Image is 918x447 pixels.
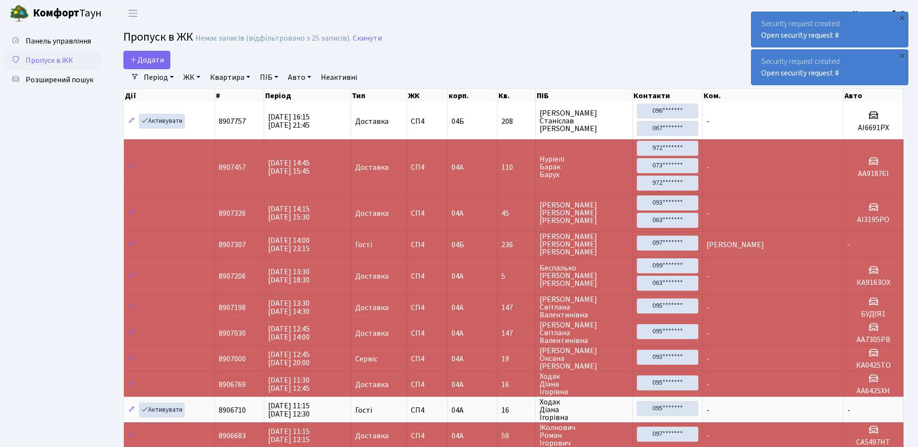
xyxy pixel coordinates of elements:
[355,164,389,171] span: Доставка
[847,405,850,416] span: -
[451,431,464,441] span: 04А
[707,328,709,339] span: -
[411,241,443,249] span: СП4
[124,89,215,103] th: Дії
[707,271,709,282] span: -
[26,74,93,85] span: Розширений пошук
[540,109,628,133] span: [PERSON_NAME] Станіслав [PERSON_NAME]
[451,379,464,390] span: 04А
[219,302,246,313] span: 8907198
[451,162,464,173] span: 04А
[501,304,531,312] span: 147
[847,215,899,224] h5: АІ3195РО
[448,89,498,103] th: корп.
[536,89,632,103] th: ПІБ
[268,158,310,177] span: [DATE] 14:45 [DATE] 15:45
[501,118,531,125] span: 208
[411,304,443,312] span: СП4
[139,402,185,417] a: Активувати
[752,12,908,47] div: Security request created
[268,426,310,445] span: [DATE] 11:15 [DATE] 12:15
[407,89,448,103] th: ЖК
[219,162,246,173] span: 8907457
[707,162,709,173] span: -
[451,302,464,313] span: 04А
[140,69,178,86] a: Період
[26,36,91,46] span: Панель управління
[268,324,310,343] span: [DATE] 12:45 [DATE] 14:00
[501,164,531,171] span: 110
[707,239,764,250] span: [PERSON_NAME]
[26,55,73,66] span: Пропуск в ЖК
[501,355,531,363] span: 19
[121,5,145,21] button: Переключити навігацію
[206,69,254,86] a: Квартира
[451,208,464,219] span: 04А
[219,239,246,250] span: 8907307
[540,398,628,421] span: Ходак Діана Ігорівна
[451,271,464,282] span: 04А
[540,296,628,319] span: [PERSON_NAME] Світлана Валентинівна
[5,51,102,70] a: Пропуск в ЖК
[761,30,839,41] a: Open security request #
[707,431,709,441] span: -
[847,310,899,319] h5: БУДІЯ1
[897,51,907,60] div: ×
[540,347,628,370] span: [PERSON_NAME] Оксана [PERSON_NAME]
[268,112,310,131] span: [DATE] 16:15 [DATE] 21:45
[761,68,839,78] a: Open security request #
[501,406,531,414] span: 16
[411,272,443,280] span: СП4
[703,89,843,103] th: Ком.
[219,328,246,339] span: 8907030
[268,267,310,285] span: [DATE] 13:30 [DATE] 18:30
[411,118,443,125] span: СП4
[180,69,204,86] a: ЖК
[497,89,536,103] th: Кв.
[451,354,464,364] span: 04А
[451,239,464,250] span: 04Б
[219,379,246,390] span: 8906769
[353,34,382,43] a: Скинути
[501,272,531,280] span: 5
[540,155,628,179] span: Нуріелі Барак Барух
[215,89,264,103] th: #
[411,209,443,217] span: СП4
[540,233,628,256] span: [PERSON_NAME] [PERSON_NAME] [PERSON_NAME]
[351,89,407,103] th: Тип
[451,116,464,127] span: 04Б
[264,89,351,103] th: Період
[268,204,310,223] span: [DATE] 14:15 [DATE] 15:30
[268,375,310,394] span: [DATE] 11:30 [DATE] 12:45
[130,55,164,65] span: Додати
[33,5,102,22] span: Таун
[355,432,389,440] span: Доставка
[411,355,443,363] span: СП4
[411,381,443,388] span: СП4
[317,69,361,86] a: Неактивні
[219,431,246,441] span: 8906683
[540,201,628,224] span: [PERSON_NAME] [PERSON_NAME] [PERSON_NAME]
[853,8,906,19] b: Консьєрж б. 4.
[847,278,899,287] h5: КА9163ОХ
[10,4,29,23] img: logo.png
[540,372,628,396] span: Ходак Діана Ігорівна
[355,272,389,280] span: Доставка
[847,123,899,133] h5: АІ6691РХ
[847,387,899,396] h5: АА6425ХН
[847,239,850,250] span: -
[847,169,899,179] h5: АА9187ЄІ
[355,209,389,217] span: Доставка
[707,354,709,364] span: -
[411,432,443,440] span: СП4
[897,13,907,23] div: ×
[411,329,443,337] span: СП4
[5,31,102,51] a: Панель управління
[847,438,899,447] h5: СА5497НТ
[33,5,79,21] b: Комфорт
[707,405,709,416] span: -
[123,51,170,69] a: Додати
[707,302,709,313] span: -
[219,116,246,127] span: 8907757
[707,379,709,390] span: -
